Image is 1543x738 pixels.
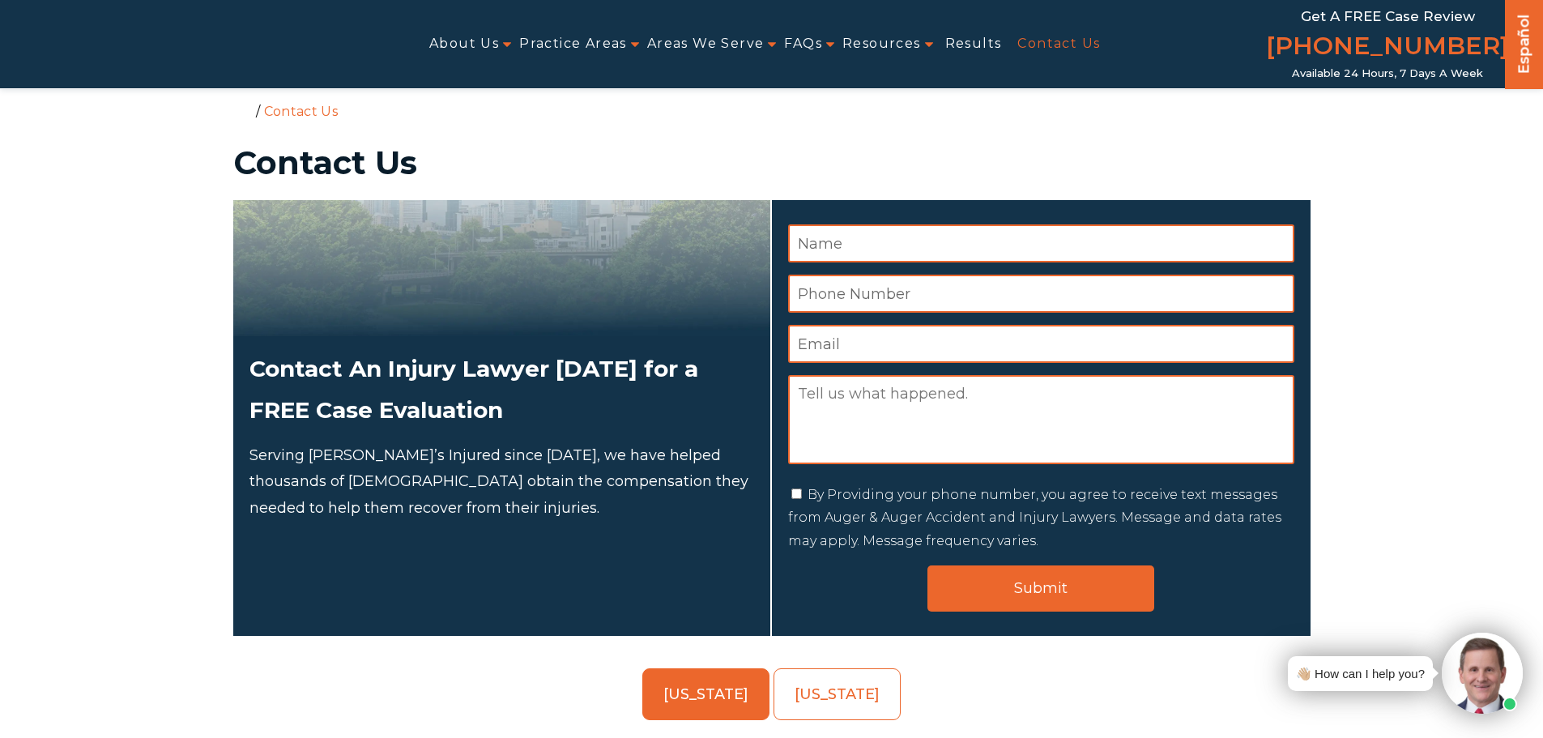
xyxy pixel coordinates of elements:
[1296,663,1425,685] div: 👋🏼 How can I help you?
[1017,26,1100,62] a: Contact Us
[927,565,1154,612] input: Submit
[233,147,1311,179] h1: Contact Us
[249,348,754,430] h2: Contact An Injury Lawyer [DATE] for a FREE Case Evaluation
[429,26,499,62] a: About Us
[647,26,765,62] a: Areas We Serve
[1301,8,1475,24] span: Get a FREE Case Review
[233,200,770,336] img: Attorneys
[842,26,921,62] a: Resources
[260,104,342,119] li: Contact Us
[642,668,769,720] a: [US_STATE]
[945,26,1002,62] a: Results
[237,103,252,117] a: Home
[788,487,1281,549] label: By Providing your phone number, you agree to receive text messages from Auger & Auger Accident an...
[788,325,1294,363] input: Email
[784,26,822,62] a: FAQs
[788,275,1294,313] input: Phone Number
[1266,28,1509,67] a: [PHONE_NUMBER]
[774,668,901,720] a: [US_STATE]
[788,224,1294,262] input: Name
[249,442,754,521] p: Serving [PERSON_NAME]’s Injured since [DATE], we have helped thousands of [DEMOGRAPHIC_DATA] obta...
[519,26,627,62] a: Practice Areas
[1442,633,1523,714] img: Intaker widget Avatar
[10,25,263,64] img: Auger & Auger Accident and Injury Lawyers Logo
[1292,67,1483,80] span: Available 24 Hours, 7 Days a Week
